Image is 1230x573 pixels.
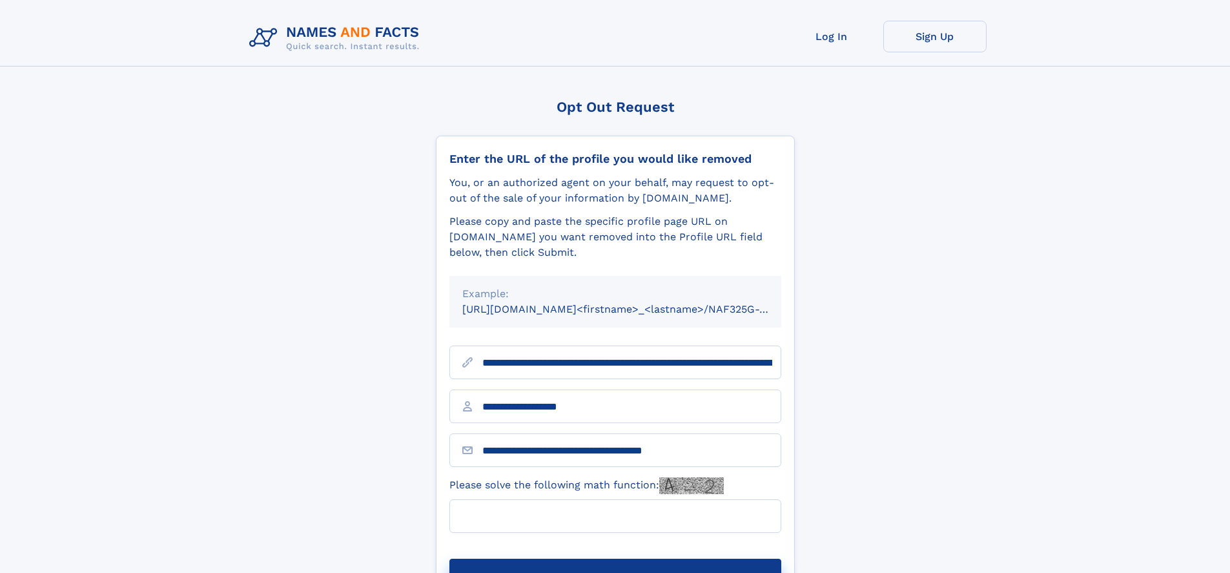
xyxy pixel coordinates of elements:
[449,175,781,206] div: You, or an authorized agent on your behalf, may request to opt-out of the sale of your informatio...
[436,99,795,115] div: Opt Out Request
[449,214,781,260] div: Please copy and paste the specific profile page URL on [DOMAIN_NAME] you want removed into the Pr...
[449,152,781,166] div: Enter the URL of the profile you would like removed
[883,21,987,52] a: Sign Up
[244,21,430,56] img: Logo Names and Facts
[462,286,768,302] div: Example:
[780,21,883,52] a: Log In
[449,477,724,494] label: Please solve the following math function:
[462,303,806,315] small: [URL][DOMAIN_NAME]<firstname>_<lastname>/NAF325G-xxxxxxxx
